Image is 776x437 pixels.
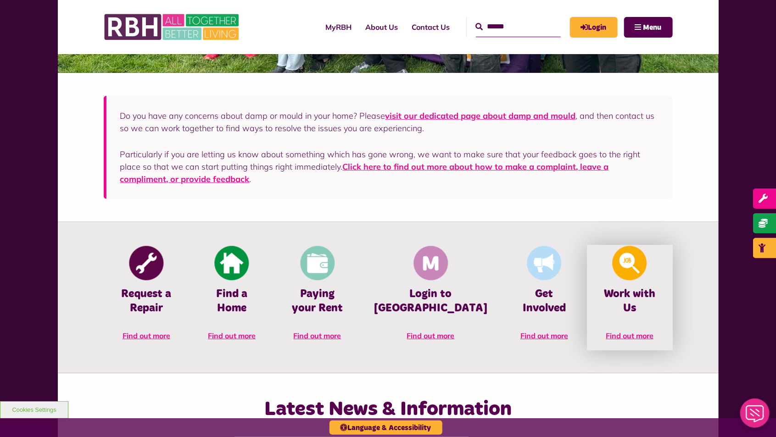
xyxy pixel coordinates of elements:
[606,331,653,340] span: Find out more
[601,287,659,315] h4: Work with Us
[613,246,647,281] img: Looking For A Job
[515,287,573,315] h4: Get Involved
[502,245,587,350] a: Get Involved Get Involved Find out more
[120,161,609,184] a: Click here to find out more about how to make a complaint, leave a compliment, or provide feedback
[587,245,672,350] a: Looking For A Job Work with Us Find out more
[189,245,274,350] a: Find A Home Find a Home Find out more
[360,245,502,350] a: Membership And Mutuality Login to [GEOGRAPHIC_DATA] Find out more
[198,396,578,422] h2: Latest News & Information
[413,246,448,281] img: Membership And Mutuality
[104,245,189,350] a: Report Repair Request a Repair Find out more
[319,15,359,39] a: MyRBH
[117,287,175,315] h4: Request a Repair
[300,246,335,281] img: Pay Rent
[120,148,659,185] p: Particularly if you are letting us know about something which has gone wrong, we want to make sur...
[405,15,457,39] a: Contact Us
[359,15,405,39] a: About Us
[120,110,659,134] p: Do you have any concerns about damp or mould in your home? Please , and then contact us so we can...
[385,111,576,121] a: visit our dedicated page about damp and mould
[274,245,360,350] a: Pay Rent Paying your Rent Find out more
[476,17,561,37] input: Search
[374,287,488,315] h4: Login to [GEOGRAPHIC_DATA]
[735,396,776,437] iframe: Netcall Web Assistant for live chat
[215,246,249,281] img: Find A Home
[203,287,261,315] h4: Find a Home
[407,331,455,340] span: Find out more
[570,17,618,38] a: MyRBH
[104,9,241,45] img: RBH
[294,331,341,340] span: Find out more
[643,24,662,31] span: Menu
[624,17,673,38] button: Navigation
[527,246,561,281] img: Get Involved
[288,287,346,315] h4: Paying your Rent
[129,246,163,281] img: Report Repair
[329,420,442,435] button: Language & Accessibility
[123,331,170,340] span: Find out more
[208,331,256,340] span: Find out more
[520,331,568,340] span: Find out more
